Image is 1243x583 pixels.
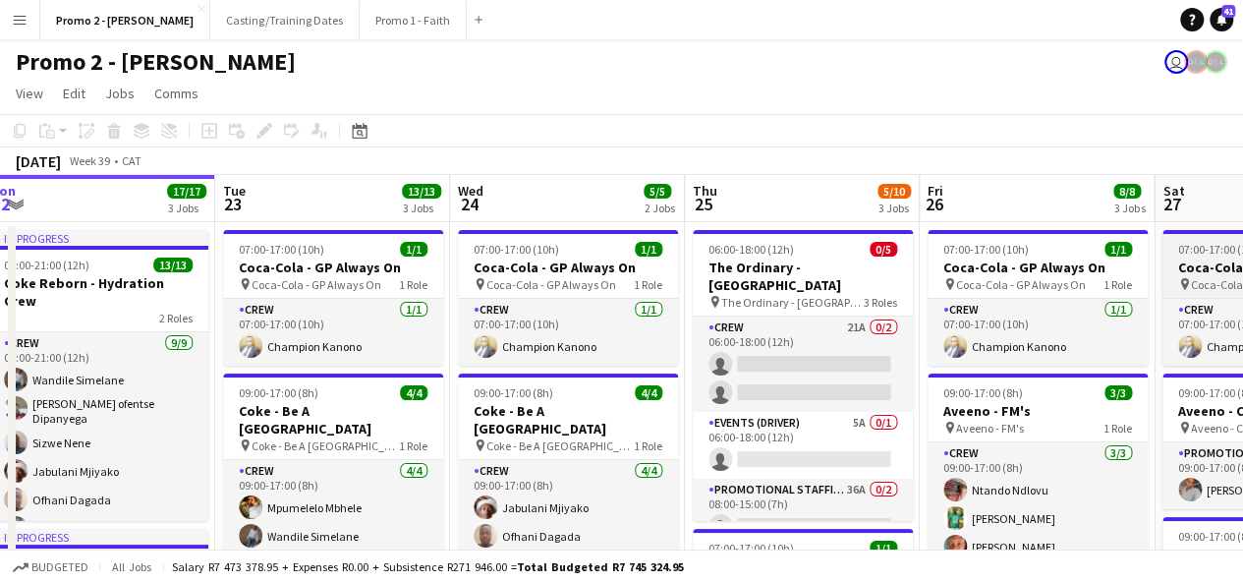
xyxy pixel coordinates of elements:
span: 1/1 [635,242,662,257]
span: Coca-Cola - GP Always On [252,277,381,292]
span: Coke - Be A [GEOGRAPHIC_DATA] [486,438,634,453]
app-job-card: 06:00-18:00 (12h)0/5The Ordinary - [GEOGRAPHIC_DATA] The Ordinary - [GEOGRAPHIC_DATA]3 RolesCrew2... [693,230,913,521]
span: 23 [220,193,246,215]
span: 17/17 [167,184,206,199]
div: Salary R7 473 378.95 + Expenses R0.00 + Subsistence R271 946.00 = [172,559,684,574]
span: Total Budgeted R7 745 324.95 [517,559,684,574]
app-card-role: Crew3/309:00-17:00 (8h)Ntando Ndlovu[PERSON_NAME][PERSON_NAME] [928,442,1148,566]
app-user-avatar: Eddie Malete [1204,50,1227,74]
span: 1/1 [400,242,427,257]
span: Coca-Cola - GP Always On [486,277,616,292]
button: Budgeted [10,556,91,578]
h3: Coke - Be A [GEOGRAPHIC_DATA] [223,402,443,437]
span: 8/8 [1113,184,1141,199]
span: 1 Role [399,277,427,292]
span: 4/4 [400,385,427,400]
h3: The Ordinary - [GEOGRAPHIC_DATA] [693,259,913,294]
span: 09:00-21:00 (12h) [4,258,89,272]
app-card-role: Events (Driver)5A0/106:00-18:00 (12h) [693,412,913,479]
span: 41 [1221,5,1235,18]
app-user-avatar: Eddie Malete [1184,50,1208,74]
app-card-role: Promotional Staffing (Brand Ambassadors)36A0/208:00-15:00 (7h) [693,479,913,574]
div: 3 Jobs [878,201,910,215]
h3: Aveeno - FM's [928,402,1148,420]
button: Casting/Training Dates [210,1,360,39]
app-job-card: 07:00-17:00 (10h)1/1Coca-Cola - GP Always On Coca-Cola - GP Always On1 RoleCrew1/107:00-17:00 (10... [928,230,1148,366]
span: 07:00-17:00 (10h) [239,242,324,257]
h3: Coke - Be A [GEOGRAPHIC_DATA] [458,402,678,437]
div: 3 Jobs [168,201,205,215]
span: 07:00-17:00 (10h) [474,242,559,257]
span: 1/1 [870,541,897,555]
span: 09:00-17:00 (8h) [943,385,1023,400]
h3: Coca-Cola - GP Always On [458,259,678,276]
span: All jobs [108,559,155,574]
span: Coca-Cola - GP Always On [956,277,1086,292]
span: 2 Roles [159,311,193,325]
span: The Ordinary - [GEOGRAPHIC_DATA] [721,295,864,310]
span: 26 [925,193,943,215]
span: 0/5 [870,242,897,257]
span: 1/1 [1104,242,1132,257]
a: View [8,81,51,106]
span: 24 [455,193,483,215]
span: 06:00-18:00 (12h) [708,242,794,257]
span: View [16,85,43,102]
span: Comms [154,85,198,102]
a: Edit [55,81,93,106]
span: 1 Role [1103,421,1132,436]
span: 1 Role [1103,277,1132,292]
app-job-card: 07:00-17:00 (10h)1/1Coca-Cola - GP Always On Coca-Cola - GP Always On1 RoleCrew1/107:00-17:00 (10... [223,230,443,366]
button: Promo 1 - Faith [360,1,467,39]
span: 09:00-17:00 (8h) [474,385,553,400]
span: 1 Role [399,438,427,453]
span: 07:00-17:00 (10h) [708,541,794,555]
a: Comms [146,81,206,106]
span: 5/5 [644,184,671,199]
span: 13/13 [153,258,193,272]
span: 07:00-17:00 (10h) [943,242,1029,257]
span: Sat [1162,182,1184,200]
app-job-card: 09:00-17:00 (8h)3/3Aveeno - FM's Aveeno - FM's1 RoleCrew3/309:00-17:00 (8h)Ntando Ndlovu[PERSON_N... [928,374,1148,566]
span: Tue [223,182,246,200]
span: Fri [928,182,943,200]
span: 25 [690,193,717,215]
app-job-card: 07:00-17:00 (10h)1/1Coca-Cola - GP Always On Coca-Cola - GP Always On1 RoleCrew1/107:00-17:00 (10... [458,230,678,366]
span: Jobs [105,85,135,102]
div: CAT [122,153,141,168]
div: [DATE] [16,151,61,171]
app-card-role: Crew1/107:00-17:00 (10h)Champion Kanono [928,299,1148,366]
span: 1 Role [634,438,662,453]
a: 41 [1210,8,1233,31]
app-card-role: Crew1/107:00-17:00 (10h)Champion Kanono [223,299,443,366]
span: Budgeted [31,560,88,574]
app-card-role: Crew1/107:00-17:00 (10h)Champion Kanono [458,299,678,366]
span: 1 Role [634,277,662,292]
span: 09:00-17:00 (8h) [239,385,318,400]
h1: Promo 2 - [PERSON_NAME] [16,47,296,77]
div: 3 Jobs [403,201,440,215]
span: 3/3 [1104,385,1132,400]
app-card-role: Crew21A0/206:00-18:00 (12h) [693,317,913,412]
h3: Coca-Cola - GP Always On [928,259,1148,276]
span: 13/13 [402,184,441,199]
span: 5/10 [877,184,911,199]
span: Edit [63,85,85,102]
button: Promo 2 - [PERSON_NAME] [40,1,210,39]
span: Thu [693,182,717,200]
span: 3 Roles [864,295,897,310]
span: Aveeno - FM's [956,421,1024,436]
a: Jobs [97,81,142,106]
span: 27 [1159,193,1184,215]
span: Week 39 [65,153,114,168]
h3: Coca-Cola - GP Always On [223,259,443,276]
span: Wed [458,182,483,200]
span: 4/4 [635,385,662,400]
span: Coke - Be A [GEOGRAPHIC_DATA] [252,438,399,453]
div: 3 Jobs [1114,201,1145,215]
